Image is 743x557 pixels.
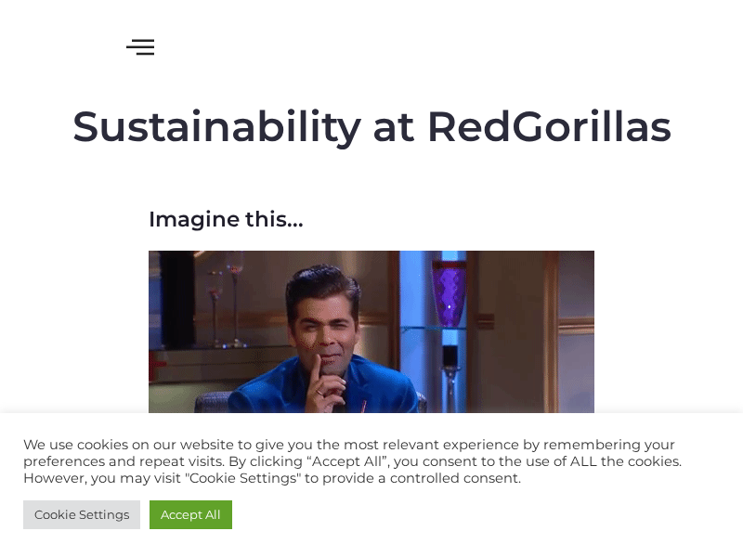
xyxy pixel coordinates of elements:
[98,14,182,83] button: open-menu
[149,251,594,501] img: We care about Sustainability
[150,500,232,529] a: Accept All
[149,207,594,233] h3: Imagine this...
[23,500,140,529] a: Cookie Settings
[9,101,734,151] h2: Sustainability at RedGorillas
[23,436,720,486] div: We use cookies on our website to give you the most relevant experience by remembering your prefer...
